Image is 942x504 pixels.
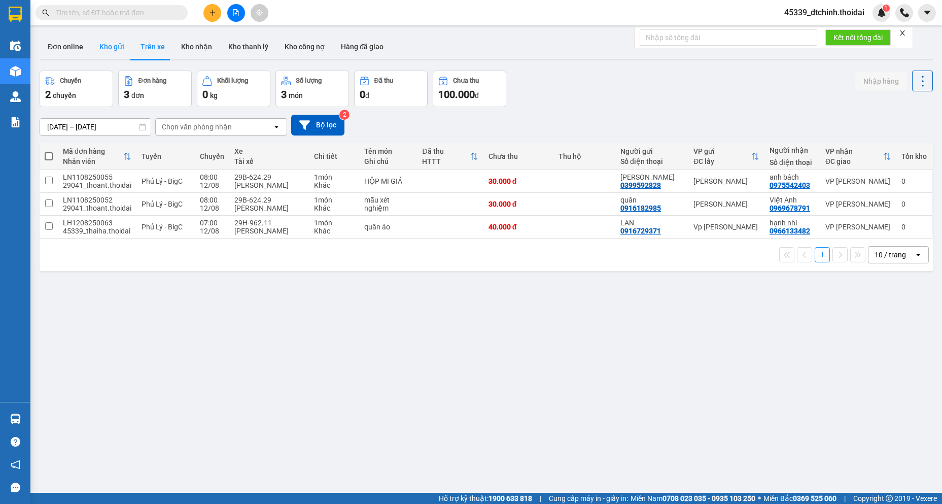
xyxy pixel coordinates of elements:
[314,204,354,212] div: Khác
[200,196,224,204] div: 08:00
[770,158,815,166] div: Số điện thoại
[825,223,891,231] div: VP [PERSON_NAME]
[549,493,628,504] span: Cung cấp máy in - giấy in:
[901,177,927,185] div: 0
[770,227,810,235] div: 0966133482
[138,77,166,84] div: Đơn hàng
[234,196,304,204] div: 29B-624.29
[40,119,151,135] input: Select a date range.
[884,5,888,12] span: 1
[364,223,412,231] div: quần áo
[10,41,21,51] img: warehouse-icon
[923,8,932,17] span: caret-down
[234,204,304,212] div: [PERSON_NAME]
[217,77,248,84] div: Khối lượng
[234,147,304,155] div: Xe
[63,204,131,212] div: 29041_thoant.thoidai
[232,9,239,16] span: file-add
[662,494,755,502] strong: 0708 023 035 - 0935 103 250
[422,157,470,165] div: HTTT
[360,88,365,100] span: 0
[918,4,936,22] button: caret-down
[11,483,20,492] span: message
[63,147,123,155] div: Mã đơn hàng
[422,147,470,155] div: Đã thu
[272,123,281,131] svg: open
[45,88,51,100] span: 2
[439,493,532,504] span: Hỗ trợ kỹ thuật:
[901,200,927,208] div: 0
[900,8,909,17] img: phone-icon
[820,143,896,170] th: Toggle SortBy
[197,71,270,107] button: Khối lượng0kg
[209,9,216,16] span: plus
[825,177,891,185] div: VP [PERSON_NAME]
[364,147,412,155] div: Tên món
[63,227,131,235] div: 45339_thaiha.thoidai
[825,200,891,208] div: VP [PERSON_NAME]
[10,117,21,127] img: solution-icon
[256,9,263,16] span: aim
[291,115,344,136] button: Bộ lọc
[620,204,661,212] div: 0916182985
[200,152,224,160] div: Chuyến
[901,152,927,160] div: Tồn kho
[770,219,815,227] div: hạnh nhi
[914,251,922,259] svg: open
[227,4,245,22] button: file-add
[825,157,883,165] div: ĐC giao
[314,181,354,189] div: Khác
[631,493,755,504] span: Miền Nam
[620,219,683,227] div: LAN
[275,71,349,107] button: Số lượng3món
[417,143,483,170] th: Toggle SortBy
[365,91,369,99] span: đ
[296,77,322,84] div: Số lượng
[142,152,190,160] div: Tuyến
[142,177,183,185] span: Phủ Lý - BigC
[234,219,304,227] div: 29H-962.11
[693,200,759,208] div: [PERSON_NAME]
[251,4,268,22] button: aim
[693,157,751,165] div: ĐC lấy
[374,77,393,84] div: Đã thu
[489,152,548,160] div: Chưa thu
[173,35,220,59] button: Kho nhận
[688,143,764,170] th: Toggle SortBy
[234,227,304,235] div: [PERSON_NAME]
[56,7,176,18] input: Tìm tên, số ĐT hoặc mã đơn
[559,152,610,160] div: Thu hộ
[234,173,304,181] div: 29B-624.29
[354,71,428,107] button: Đã thu0đ
[118,71,192,107] button: Đơn hàng3đơn
[640,29,817,46] input: Nhập số tổng đài
[91,35,132,59] button: Kho gửi
[901,223,927,231] div: 0
[364,157,412,165] div: Ghi chú
[234,181,304,189] div: [PERSON_NAME]
[693,177,759,185] div: [PERSON_NAME]
[438,88,475,100] span: 100.000
[825,147,883,155] div: VP nhận
[776,6,873,19] span: 45339_dtchinh.thoidai
[42,9,49,16] span: search
[540,493,541,504] span: |
[142,223,183,231] span: Phủ Lý - BigC
[142,200,183,208] span: Phủ Lý - BigC
[63,196,131,204] div: LN1108250052
[131,91,144,99] span: đơn
[453,77,479,84] div: Chưa thu
[200,181,224,189] div: 12/08
[63,157,123,165] div: Nhân viên
[364,177,412,185] div: HỘP MI GIẢ
[63,173,131,181] div: LN1108250055
[489,200,548,208] div: 30.000 đ
[10,66,21,77] img: warehouse-icon
[833,32,883,43] span: Kết nối tổng đài
[815,247,830,262] button: 1
[276,35,333,59] button: Kho công nợ
[63,219,131,227] div: LH1208250063
[877,8,886,17] img: icon-new-feature
[763,493,836,504] span: Miền Bắc
[770,204,810,212] div: 0969678791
